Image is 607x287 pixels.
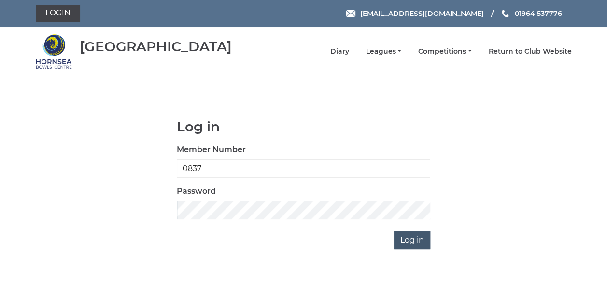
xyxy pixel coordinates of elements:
[346,8,483,19] a: Email [EMAIL_ADDRESS][DOMAIN_NAME]
[177,186,216,197] label: Password
[36,33,72,70] img: Hornsea Bowls Centre
[418,47,472,56] a: Competitions
[502,10,508,17] img: Phone us
[80,39,232,54] div: [GEOGRAPHIC_DATA]
[514,9,562,18] span: 01964 537776
[366,47,401,56] a: Leagues
[500,8,562,19] a: Phone us 01964 537776
[330,47,349,56] a: Diary
[346,10,355,17] img: Email
[177,119,430,134] h1: Log in
[177,144,246,156] label: Member Number
[360,9,483,18] span: [EMAIL_ADDRESS][DOMAIN_NAME]
[394,231,430,249] input: Log in
[36,5,80,22] a: Login
[489,47,572,56] a: Return to Club Website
